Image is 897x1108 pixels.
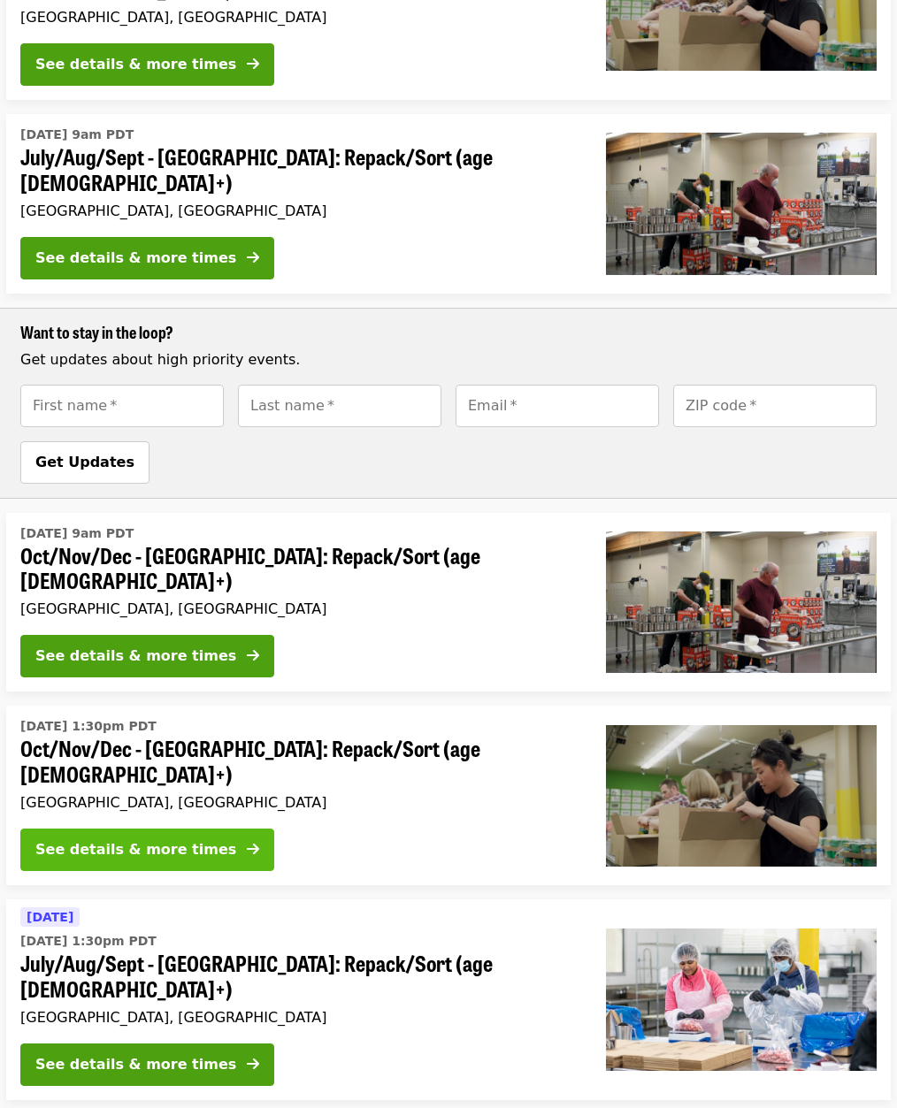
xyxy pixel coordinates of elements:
span: Get Updates [35,454,134,470]
img: July/Aug/Sept - Beaverton: Repack/Sort (age 10+) organized by Oregon Food Bank [606,928,877,1070]
div: See details & more times [35,1054,236,1075]
img: Oct/Nov/Dec - Portland: Repack/Sort (age 8+) organized by Oregon Food Bank [606,725,877,867]
img: July/Aug/Sept - Portland: Repack/Sort (age 16+) organized by Oregon Food Bank [606,133,877,274]
i: arrow-right icon [247,647,259,664]
span: Want to stay in the loop? [20,320,173,343]
span: Get updates about high priority events. [20,351,300,368]
span: July/Aug/Sept - [GEOGRAPHIC_DATA]: Repack/Sort (age [DEMOGRAPHIC_DATA]+) [20,144,578,195]
i: arrow-right icon [247,56,259,73]
button: Get Updates [20,441,149,484]
div: [GEOGRAPHIC_DATA], [GEOGRAPHIC_DATA] [20,9,578,26]
img: Oct/Nov/Dec - Portland: Repack/Sort (age 16+) organized by Oregon Food Bank [606,531,877,673]
time: [DATE] 9am PDT [20,524,134,543]
i: arrow-right icon [247,841,259,858]
div: [GEOGRAPHIC_DATA], [GEOGRAPHIC_DATA] [20,794,578,811]
span: [DATE] [27,910,73,924]
div: See details & more times [35,54,236,75]
button: See details & more times [20,829,274,871]
time: [DATE] 1:30pm PDT [20,717,157,736]
span: Oct/Nov/Dec - [GEOGRAPHIC_DATA]: Repack/Sort (age [DEMOGRAPHIC_DATA]+) [20,736,578,787]
div: See details & more times [35,839,236,860]
button: See details & more times [20,1043,274,1086]
time: [DATE] 9am PDT [20,126,134,144]
input: [object Object] [456,385,659,427]
time: [DATE] 1:30pm PDT [20,932,157,951]
input: [object Object] [238,385,441,427]
button: See details & more times [20,635,274,677]
a: See details for "July/Aug/Sept - Portland: Repack/Sort (age 16+)" [6,114,891,294]
a: See details for "July/Aug/Sept - Beaverton: Repack/Sort (age 10+)" [6,899,891,1100]
div: See details & more times [35,646,236,667]
i: arrow-right icon [247,1056,259,1073]
input: [object Object] [673,385,877,427]
div: [GEOGRAPHIC_DATA], [GEOGRAPHIC_DATA] [20,202,578,219]
span: July/Aug/Sept - [GEOGRAPHIC_DATA]: Repack/Sort (age [DEMOGRAPHIC_DATA]+) [20,951,578,1002]
button: See details & more times [20,43,274,86]
div: [GEOGRAPHIC_DATA], [GEOGRAPHIC_DATA] [20,600,578,617]
div: See details & more times [35,248,236,269]
a: See details for "Oct/Nov/Dec - Portland: Repack/Sort (age 16+)" [6,513,891,692]
i: arrow-right icon [247,249,259,266]
a: See details for "Oct/Nov/Dec - Portland: Repack/Sort (age 8+)" [6,706,891,885]
div: [GEOGRAPHIC_DATA], [GEOGRAPHIC_DATA] [20,1009,578,1026]
input: [object Object] [20,385,224,427]
button: See details & more times [20,237,274,279]
span: Oct/Nov/Dec - [GEOGRAPHIC_DATA]: Repack/Sort (age [DEMOGRAPHIC_DATA]+) [20,543,578,594]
